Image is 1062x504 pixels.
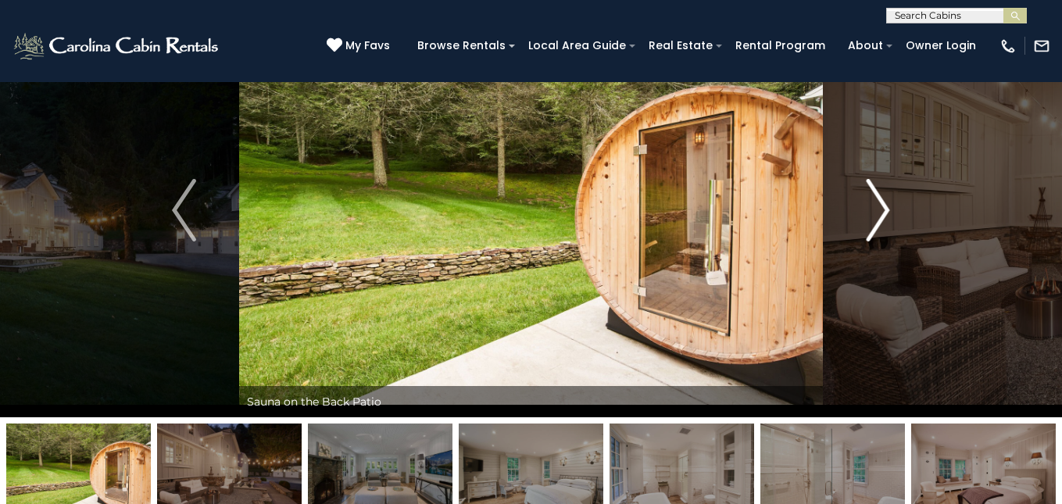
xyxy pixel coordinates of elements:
a: My Favs [327,38,394,55]
a: About [840,34,891,58]
a: Rental Program [728,34,833,58]
a: Owner Login [898,34,984,58]
div: Sauna on the Back Patio [239,386,823,417]
img: White-1-2.png [12,30,223,62]
button: Previous [129,3,239,417]
img: mail-regular-white.png [1033,38,1050,55]
a: Browse Rentals [409,34,513,58]
img: phone-regular-white.png [999,38,1017,55]
a: Local Area Guide [520,34,634,58]
a: Real Estate [641,34,721,58]
img: arrow [172,179,195,241]
button: Next [823,3,933,417]
span: My Favs [345,38,390,54]
img: arrow [866,179,889,241]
